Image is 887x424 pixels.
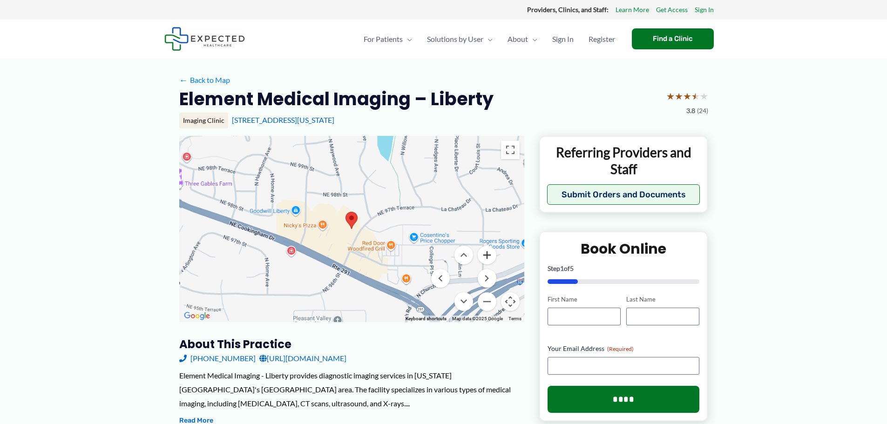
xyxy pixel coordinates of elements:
[164,27,245,51] img: Expected Healthcare Logo - side, dark font, small
[570,264,574,272] span: 5
[500,23,545,55] a: AboutMenu Toggle
[179,369,524,410] div: Element Medical Imaging - Liberty provides diagnostic imaging services in [US_STATE][GEOGRAPHIC_D...
[545,23,581,55] a: Sign In
[364,23,403,55] span: For Patients
[478,269,496,288] button: Move right
[356,23,420,55] a: For PatientsMenu Toggle
[478,292,496,311] button: Zoom out
[528,23,537,55] span: Menu Toggle
[547,184,700,205] button: Submit Orders and Documents
[420,23,500,55] a: Solutions by UserMenu Toggle
[548,240,700,258] h2: Book Online
[691,87,700,105] span: ★
[179,87,494,110] h2: Element Medical Imaging – Liberty
[182,310,212,322] a: Open this area in Google Maps (opens a new window)
[179,75,188,84] span: ←
[607,345,634,352] span: (Required)
[182,310,212,322] img: Google
[581,23,623,55] a: Register
[356,23,623,55] nav: Primary Site Navigation
[454,292,473,311] button: Move down
[552,23,574,55] span: Sign In
[589,23,615,55] span: Register
[683,87,691,105] span: ★
[179,113,228,128] div: Imaging Clinic
[675,87,683,105] span: ★
[232,115,334,124] a: [STREET_ADDRESS][US_STATE]
[427,23,483,55] span: Solutions by User
[454,246,473,264] button: Move up
[686,105,695,117] span: 3.8
[508,316,521,321] a: Terms (opens in new tab)
[666,87,675,105] span: ★
[547,144,700,178] p: Referring Providers and Staff
[548,295,621,304] label: First Name
[697,105,708,117] span: (24)
[483,23,493,55] span: Menu Toggle
[560,264,564,272] span: 1
[632,28,714,49] a: Find a Clinic
[179,337,524,351] h3: About this practice
[527,6,609,13] strong: Providers, Clinics, and Staff:
[179,351,256,365] a: [PHONE_NUMBER]
[548,265,700,272] p: Step of
[259,351,346,365] a: [URL][DOMAIN_NAME]
[626,295,699,304] label: Last Name
[501,141,520,159] button: Toggle fullscreen view
[431,269,450,288] button: Move left
[508,23,528,55] span: About
[452,316,503,321] span: Map data ©2025 Google
[616,4,649,16] a: Learn More
[656,4,688,16] a: Get Access
[179,73,230,87] a: ←Back to Map
[700,87,708,105] span: ★
[695,4,714,16] a: Sign In
[406,316,447,322] button: Keyboard shortcuts
[403,23,412,55] span: Menu Toggle
[548,344,700,353] label: Your Email Address
[501,292,520,311] button: Map camera controls
[478,246,496,264] button: Zoom in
